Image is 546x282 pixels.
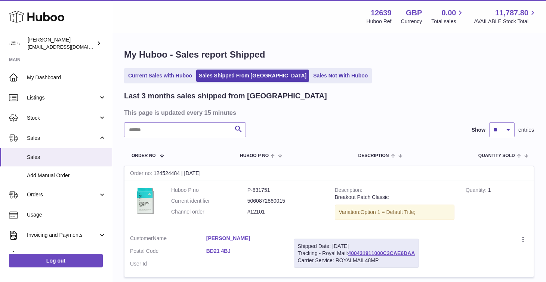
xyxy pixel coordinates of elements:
[206,235,283,242] a: [PERSON_NAME]
[478,153,515,158] span: Quantity Sold
[431,18,465,25] span: Total sales
[27,211,106,218] span: Usage
[206,248,283,255] a: BD21 4BJ
[126,70,195,82] a: Current Sales with Huboo
[466,187,488,195] strong: Quantity
[27,172,106,179] span: Add Manual Order
[171,208,247,215] dt: Channel order
[27,154,106,161] span: Sales
[27,114,98,122] span: Stock
[442,8,456,18] span: 0.00
[495,8,528,18] span: 11,787.80
[240,153,269,158] span: Huboo P no
[130,248,206,257] dt: Postal Code
[130,170,154,178] strong: Order no
[27,94,98,101] span: Listings
[361,209,416,215] span: Option 1 = Default Title;
[474,8,537,25] a: 11,787.80 AVAILABLE Stock Total
[130,235,153,241] span: Customer
[27,135,98,142] span: Sales
[124,108,532,117] h3: This page is updated every 15 minutes
[348,250,415,256] a: 400431911000C3CAE6DAA
[27,74,106,81] span: My Dashboard
[371,8,392,18] strong: 12639
[28,44,110,50] span: [EMAIL_ADDRESS][DOMAIN_NAME]
[28,36,95,50] div: [PERSON_NAME]
[130,187,160,217] img: 126391698654679.jpg
[311,70,370,82] a: Sales Not With Huboo
[130,260,206,267] dt: User Id
[27,191,98,198] span: Orders
[171,197,247,205] dt: Current identifier
[130,235,206,244] dt: Name
[298,243,415,250] div: Shipped Date: [DATE]
[124,49,534,61] h1: My Huboo - Sales report Shipped
[401,18,422,25] div: Currency
[294,239,419,268] div: Tracking - Royal Mail:
[518,126,534,134] span: entries
[132,153,156,158] span: Order No
[460,181,534,229] td: 1
[171,187,247,194] dt: Huboo P no
[474,18,537,25] span: AVAILABLE Stock Total
[27,252,106,259] span: Cases
[247,197,324,205] dd: 5060872860015
[298,257,415,264] div: Carrier Service: ROYALMAIL48MP
[335,194,454,201] div: Breakout Patch Classic
[27,232,98,239] span: Invoicing and Payments
[472,126,485,134] label: Show
[9,254,103,267] a: Log out
[406,8,422,18] strong: GBP
[9,38,20,49] img: admin@skinchoice.com
[247,208,324,215] dd: #12101
[335,187,363,195] strong: Description
[247,187,324,194] dd: P-831751
[431,8,465,25] a: 0.00 Total sales
[124,91,327,101] h2: Last 3 months sales shipped from [GEOGRAPHIC_DATA]
[358,153,389,158] span: Description
[335,205,454,220] div: Variation:
[124,166,534,181] div: 124524484 | [DATE]
[367,18,392,25] div: Huboo Ref
[196,70,309,82] a: Sales Shipped From [GEOGRAPHIC_DATA]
